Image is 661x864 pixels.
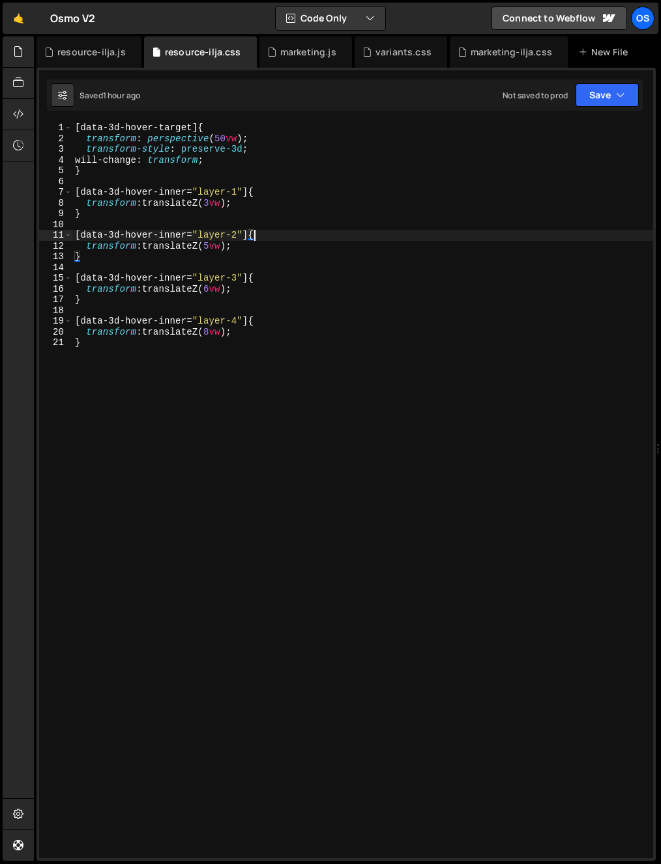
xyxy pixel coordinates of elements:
a: 🤙 [3,3,35,34]
div: 1 [39,122,72,133]
div: Not saved to prod [503,90,568,101]
div: 10 [39,219,72,230]
div: 4 [39,155,72,166]
div: 20 [39,327,72,338]
button: Save [576,83,639,107]
div: 2 [39,133,72,145]
div: 18 [39,305,72,316]
div: 3 [39,144,72,155]
div: variants.css [375,46,432,59]
a: Os [631,7,654,30]
div: resource-ilja.css [165,46,241,59]
div: 7 [39,187,72,198]
a: Connect to Webflow [492,7,627,30]
div: 1 hour ago [103,90,141,101]
div: Saved [80,90,140,101]
div: New File [578,46,633,59]
div: 12 [39,241,72,252]
div: 19 [39,316,72,327]
div: 11 [39,230,72,241]
div: resource-ilja.js [57,46,126,59]
div: 17 [39,294,72,305]
button: Code Only [276,7,385,30]
div: 8 [39,198,72,209]
div: 21 [39,337,72,348]
div: 6 [39,176,72,188]
div: 9 [39,208,72,219]
div: marketing.js [280,46,336,59]
div: 14 [39,262,72,273]
div: 5 [39,165,72,176]
div: 13 [39,251,72,262]
div: 15 [39,273,72,284]
div: Osmo V2 [50,10,95,26]
div: marketing-ilja.css [471,46,552,59]
div: 16 [39,284,72,295]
